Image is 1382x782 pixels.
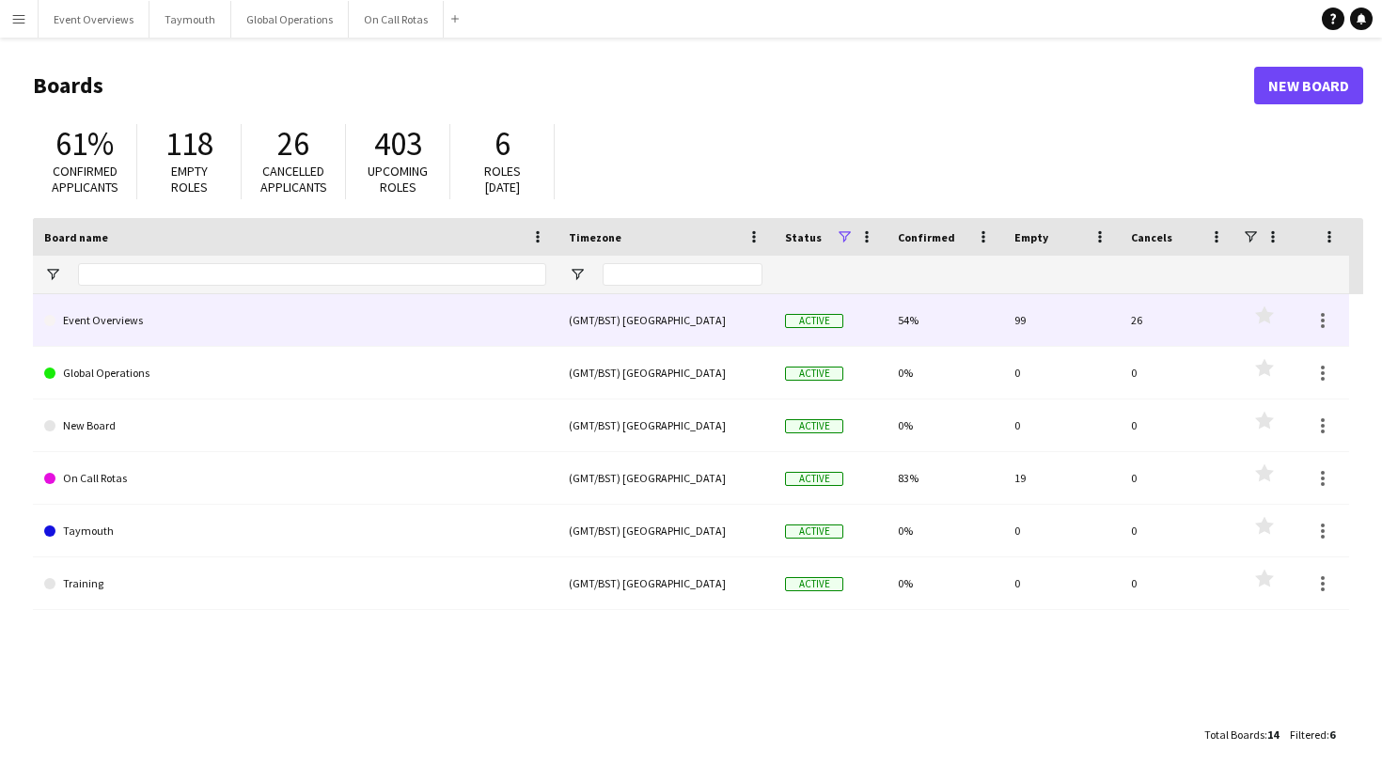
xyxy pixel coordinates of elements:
div: (GMT/BST) [GEOGRAPHIC_DATA] [558,347,774,399]
div: 0% [887,347,1003,399]
button: Taymouth [149,1,231,38]
div: 0% [887,505,1003,556]
span: Cancels [1131,230,1172,244]
a: Event Overviews [44,294,546,347]
div: : [1290,716,1335,753]
div: 19 [1003,452,1120,504]
span: Status [785,230,822,244]
div: (GMT/BST) [GEOGRAPHIC_DATA] [558,557,774,609]
input: Board name Filter Input [78,263,546,286]
button: On Call Rotas [349,1,444,38]
div: (GMT/BST) [GEOGRAPHIC_DATA] [558,294,774,346]
span: 403 [374,123,422,164]
span: Confirmed applicants [52,163,118,195]
div: 83% [887,452,1003,504]
button: Event Overviews [39,1,149,38]
span: Filtered [1290,727,1327,742]
div: : [1204,716,1279,753]
a: Training [44,557,546,610]
span: 118 [165,123,213,164]
div: 99 [1003,294,1120,346]
span: Empty [1014,230,1048,244]
div: (GMT/BST) [GEOGRAPHIC_DATA] [558,399,774,451]
a: Taymouth [44,505,546,557]
a: New Board [44,399,546,452]
div: 0 [1003,505,1120,556]
span: Active [785,419,843,433]
span: Active [785,367,843,381]
button: Open Filter Menu [569,266,586,283]
div: 0 [1003,347,1120,399]
div: 0 [1120,452,1236,504]
div: 0 [1003,399,1120,451]
span: Active [785,577,843,591]
span: Active [785,524,843,539]
span: 14 [1267,727,1279,742]
span: Roles [DATE] [484,163,521,195]
input: Timezone Filter Input [603,263,762,286]
button: Open Filter Menu [44,266,61,283]
span: Active [785,472,843,486]
div: (GMT/BST) [GEOGRAPHIC_DATA] [558,452,774,504]
div: 0 [1120,347,1236,399]
span: Empty roles [171,163,208,195]
div: 0% [887,557,1003,609]
div: (GMT/BST) [GEOGRAPHIC_DATA] [558,505,774,556]
a: On Call Rotas [44,452,546,505]
span: 26 [277,123,309,164]
span: Timezone [569,230,621,244]
span: Upcoming roles [368,163,428,195]
span: Cancelled applicants [260,163,327,195]
div: 0 [1120,557,1236,609]
span: 6 [495,123,510,164]
a: New Board [1254,67,1363,104]
a: Global Operations [44,347,546,399]
div: 0 [1120,505,1236,556]
div: 0% [887,399,1003,451]
div: 26 [1120,294,1236,346]
span: Total Boards [1204,727,1264,742]
div: 54% [887,294,1003,346]
div: 0 [1120,399,1236,451]
span: 61% [55,123,114,164]
span: Confirmed [898,230,955,244]
div: 0 [1003,557,1120,609]
h1: Boards [33,71,1254,100]
span: 6 [1329,727,1335,742]
span: Active [785,314,843,328]
button: Global Operations [231,1,349,38]
span: Board name [44,230,108,244]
